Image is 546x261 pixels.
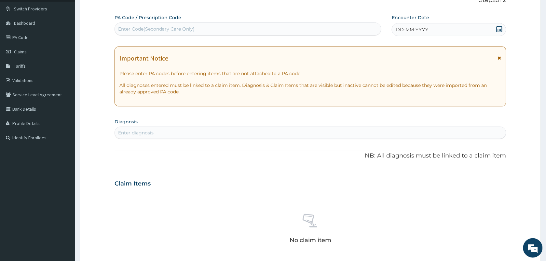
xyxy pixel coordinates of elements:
div: Minimize live chat window [107,3,122,19]
div: Enter Code(Secondary Care Only) [118,26,195,32]
h3: Claim Items [115,180,151,187]
span: Dashboard [14,20,35,26]
h1: Important Notice [119,55,168,62]
label: PA Code / Prescription Code [115,14,181,21]
img: d_794563401_company_1708531726252_794563401 [12,33,26,49]
label: Encounter Date [392,14,429,21]
p: Please enter PA codes before entering items that are not attached to a PA code [119,70,501,77]
label: Diagnosis [115,118,138,125]
p: No claim item [290,237,331,243]
span: Claims [14,49,27,55]
p: All diagnoses entered must be linked to a claim item. Diagnosis & Claim Items that are visible bu... [119,82,501,95]
div: Enter diagnosis [118,130,154,136]
div: Chat with us now [34,36,109,45]
span: DD-MM-YYYY [396,26,428,33]
span: Switch Providers [14,6,47,12]
p: NB: All diagnosis must be linked to a claim item [115,152,506,160]
span: We're online! [38,82,90,148]
textarea: Type your message and hit 'Enter' [3,178,124,200]
span: Tariffs [14,63,26,69]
